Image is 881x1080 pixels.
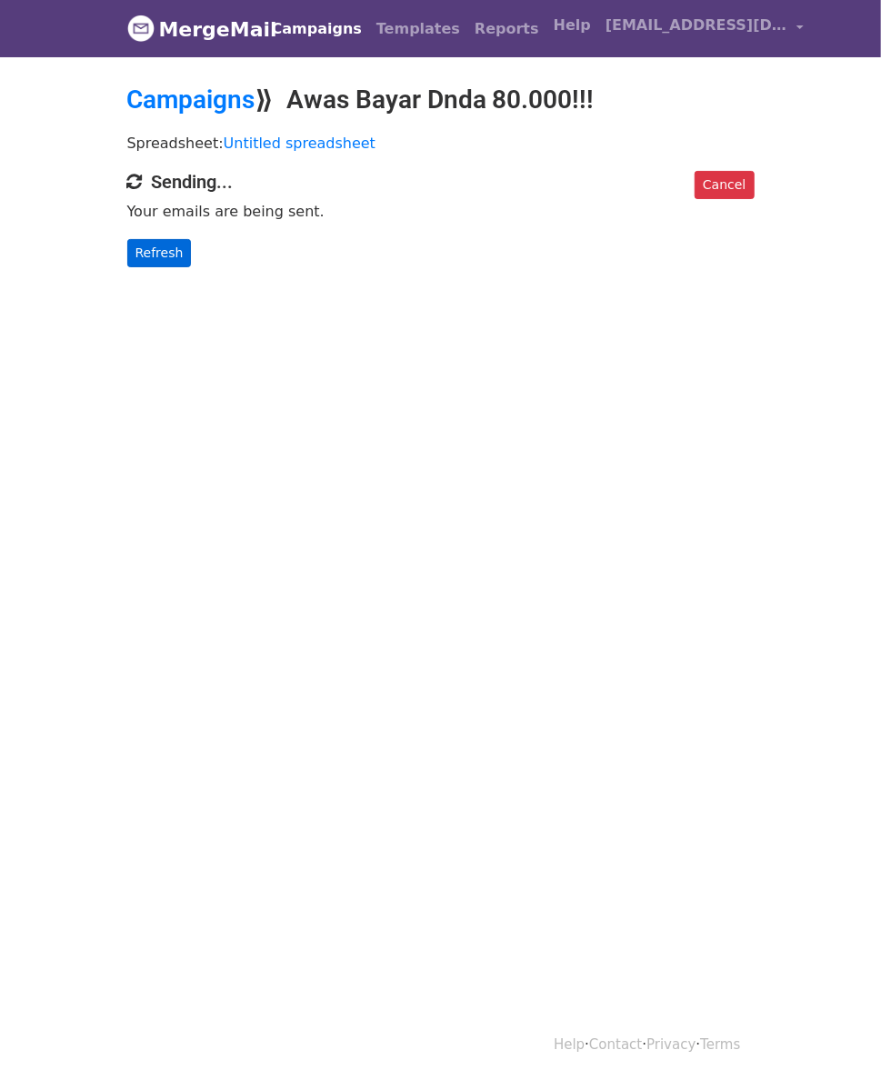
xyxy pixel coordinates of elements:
[589,1036,642,1053] a: Contact
[598,7,811,50] a: [EMAIL_ADDRESS][DOMAIN_NAME]
[467,11,546,47] a: Reports
[790,993,881,1080] iframe: Chat Widget
[127,171,755,193] h4: Sending...
[554,1036,585,1053] a: Help
[369,11,467,47] a: Templates
[265,11,369,47] a: Campaigns
[127,85,755,115] h2: ⟫ Awas Bayar Dnda 80.000!!!
[127,239,192,267] a: Refresh
[127,202,755,221] p: Your emails are being sent.
[127,134,755,153] p: Spreadsheet:
[606,15,787,36] span: [EMAIL_ADDRESS][DOMAIN_NAME]
[127,85,255,115] a: Campaigns
[646,1036,696,1053] a: Privacy
[546,7,598,44] a: Help
[127,10,250,48] a: MergeMail
[700,1036,740,1053] a: Terms
[695,171,754,199] a: Cancel
[127,15,155,42] img: MergeMail logo
[224,135,375,152] a: Untitled spreadsheet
